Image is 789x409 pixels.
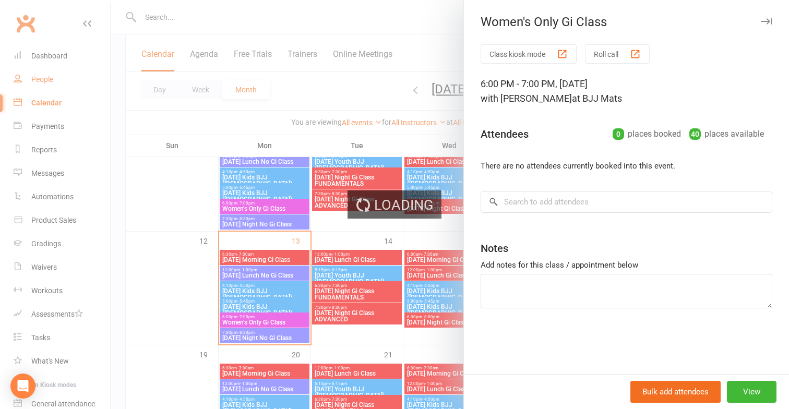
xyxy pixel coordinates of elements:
div: Open Intercom Messenger [10,374,35,399]
div: 0 [613,128,624,140]
div: Attendees [481,127,529,141]
button: View [727,381,776,403]
div: Notes [481,241,508,256]
div: Women's Only Gi Class [464,15,789,29]
input: Search to add attendees [481,191,772,213]
button: Roll call [585,44,650,64]
div: Add notes for this class / appointment below [481,259,772,271]
span: with [PERSON_NAME] [481,93,572,104]
button: Bulk add attendees [630,381,721,403]
div: 40 [689,128,701,140]
div: 6:00 PM - 7:00 PM, [DATE] [481,77,772,106]
span: at BJJ Mats [572,93,622,104]
div: places booked [613,127,681,141]
li: There are no attendees currently booked into this event. [481,160,772,172]
button: Class kiosk mode [481,44,577,64]
div: places available [689,127,764,141]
